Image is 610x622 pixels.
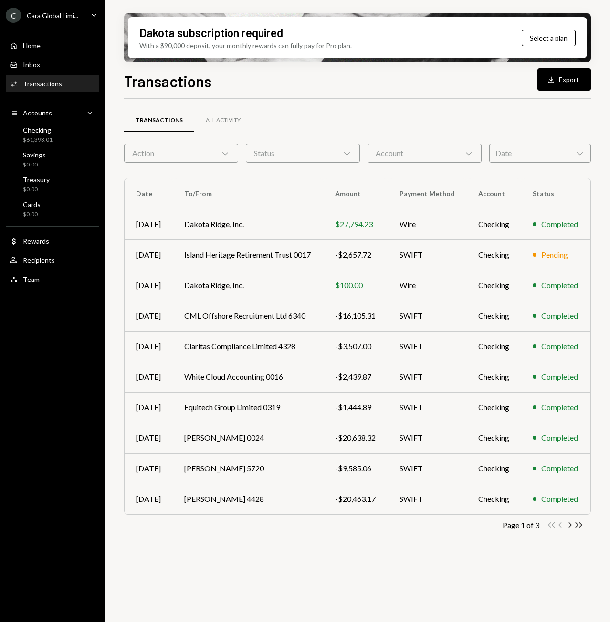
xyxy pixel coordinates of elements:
td: Checking [467,301,521,331]
div: $100.00 [335,280,376,291]
td: Equitech Group Limited 0319 [173,392,324,423]
div: -$20,638.32 [335,432,376,444]
td: Wire [388,270,467,301]
a: Inbox [6,56,99,73]
div: [DATE] [136,341,161,352]
div: Completed [541,463,578,474]
div: Completed [541,371,578,383]
div: With a $90,000 deposit, your monthly rewards can fully pay for Pro plan. [139,41,352,51]
div: [DATE] [136,493,161,505]
td: SWIFT [388,484,467,514]
td: Checking [467,392,521,423]
div: Completed [541,432,578,444]
div: Savings [23,151,46,159]
a: Home [6,37,99,54]
div: Transactions [136,116,183,124]
div: Completed [541,341,578,352]
div: Dakota subscription required [139,25,283,41]
div: -$2,657.72 [335,249,376,260]
a: Checking$61,393.01 [6,123,99,146]
a: Rewards [6,232,99,249]
a: Treasury$0.00 [6,173,99,196]
div: -$9,585.06 [335,463,376,474]
td: Checking [467,270,521,301]
div: [DATE] [136,218,161,230]
td: SWIFT [388,423,467,453]
div: Transactions [23,80,62,88]
td: White Cloud Accounting 0016 [173,362,324,392]
div: [DATE] [136,371,161,383]
a: All Activity [194,108,252,133]
td: SWIFT [388,301,467,331]
div: [DATE] [136,463,161,474]
th: Status [521,178,590,209]
div: Cards [23,200,41,208]
div: [DATE] [136,249,161,260]
div: Home [23,41,41,50]
td: Checking [467,239,521,270]
div: $0.00 [23,186,50,194]
td: Dakota Ridge, Inc. [173,209,324,239]
td: Checking [467,331,521,362]
td: SWIFT [388,239,467,270]
h1: Transactions [124,72,211,91]
a: Savings$0.00 [6,148,99,171]
div: Cara Global Limi... [27,11,78,20]
div: Action [124,144,238,163]
td: Claritas Compliance Limited 4328 [173,331,324,362]
div: -$2,439.87 [335,371,376,383]
td: Checking [467,423,521,453]
td: Checking [467,484,521,514]
div: Pending [541,249,568,260]
div: Treasury [23,176,50,184]
div: Inbox [23,61,40,69]
td: Checking [467,362,521,392]
div: Completed [541,310,578,321]
div: [DATE] [136,310,161,321]
td: SWIFT [388,331,467,362]
div: Recipients [23,256,55,264]
div: Date [489,144,591,163]
a: Cards$0.00 [6,197,99,220]
td: [PERSON_NAME] 5720 [173,453,324,484]
td: Checking [467,453,521,484]
div: Accounts [23,109,52,117]
a: Accounts [6,104,99,121]
td: SWIFT [388,453,467,484]
div: Team [23,275,40,283]
th: Payment Method [388,178,467,209]
a: Transactions [124,108,194,133]
td: Wire [388,209,467,239]
div: Completed [541,280,578,291]
div: -$3,507.00 [335,341,376,352]
div: $0.00 [23,161,46,169]
button: Export [537,68,591,91]
a: Transactions [6,75,99,92]
div: [DATE] [136,432,161,444]
th: Date [125,178,173,209]
div: Completed [541,493,578,505]
a: Recipients [6,251,99,269]
td: Dakota Ridge, Inc. [173,270,324,301]
div: Page 1 of 3 [503,520,539,529]
td: Island Heritage Retirement Trust 0017 [173,239,324,270]
th: Account [467,178,521,209]
td: [PERSON_NAME] 0024 [173,423,324,453]
div: -$20,463.17 [335,493,376,505]
td: Checking [467,209,521,239]
div: [DATE] [136,402,161,413]
div: Status [246,144,360,163]
th: To/From [173,178,324,209]
button: Select a plan [522,30,576,46]
div: -$16,105.31 [335,310,376,321]
div: [DATE] [136,280,161,291]
div: $27,794.23 [335,218,376,230]
div: Completed [541,218,578,230]
div: Checking [23,126,53,134]
th: Amount [324,178,388,209]
div: $0.00 [23,210,41,218]
div: Account [368,144,482,163]
div: All Activity [206,116,241,124]
td: SWIFT [388,362,467,392]
div: Completed [541,402,578,413]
